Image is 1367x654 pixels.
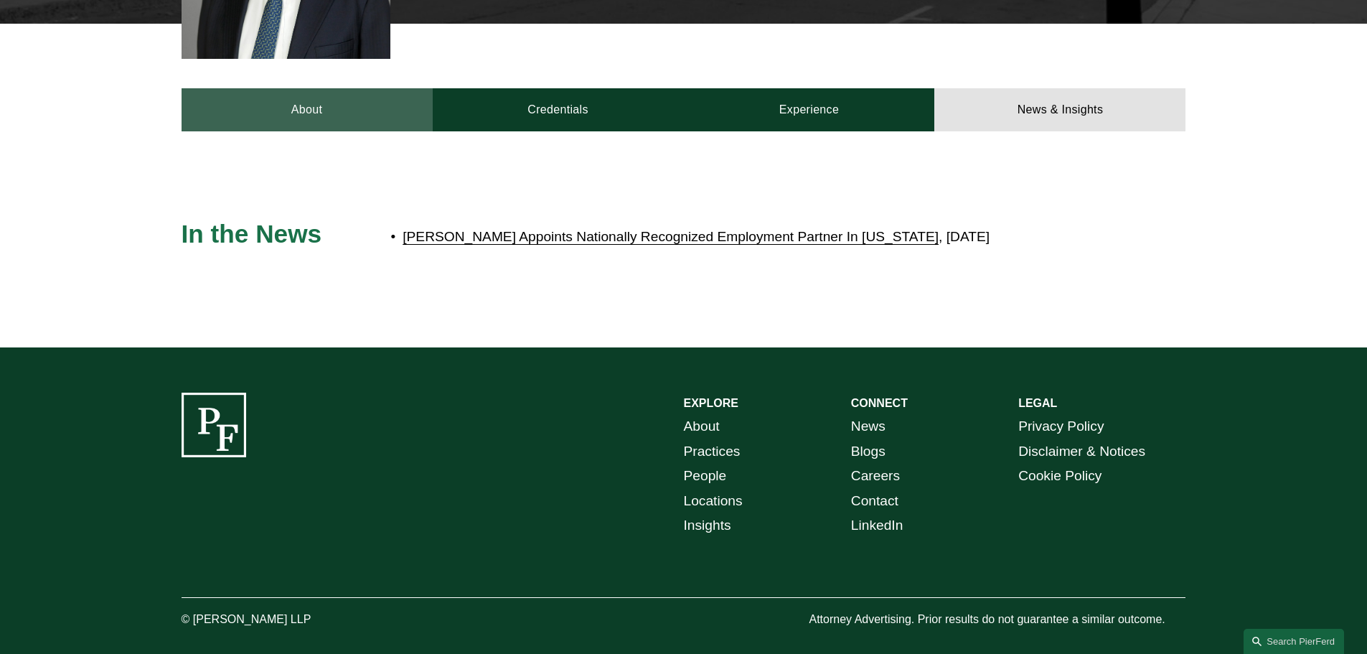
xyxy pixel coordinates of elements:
[433,88,684,131] a: Credentials
[684,397,738,409] strong: EXPLORE
[182,220,322,248] span: In the News
[684,414,720,439] a: About
[851,489,898,514] a: Contact
[1018,414,1104,439] a: Privacy Policy
[403,229,939,244] a: [PERSON_NAME] Appoints Nationally Recognized Employment Partner In [US_STATE]
[684,439,741,464] a: Practices
[403,225,1060,250] p: , [DATE]
[1018,397,1057,409] strong: LEGAL
[684,88,935,131] a: Experience
[851,439,886,464] a: Blogs
[182,88,433,131] a: About
[1244,629,1344,654] a: Search this site
[851,464,900,489] a: Careers
[684,464,727,489] a: People
[684,513,731,538] a: Insights
[851,513,903,538] a: LinkedIn
[934,88,1185,131] a: News & Insights
[851,397,908,409] strong: CONNECT
[684,489,743,514] a: Locations
[851,414,886,439] a: News
[1018,439,1145,464] a: Disclaimer & Notices
[182,609,391,630] p: © [PERSON_NAME] LLP
[809,609,1185,630] p: Attorney Advertising. Prior results do not guarantee a similar outcome.
[1018,464,1101,489] a: Cookie Policy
